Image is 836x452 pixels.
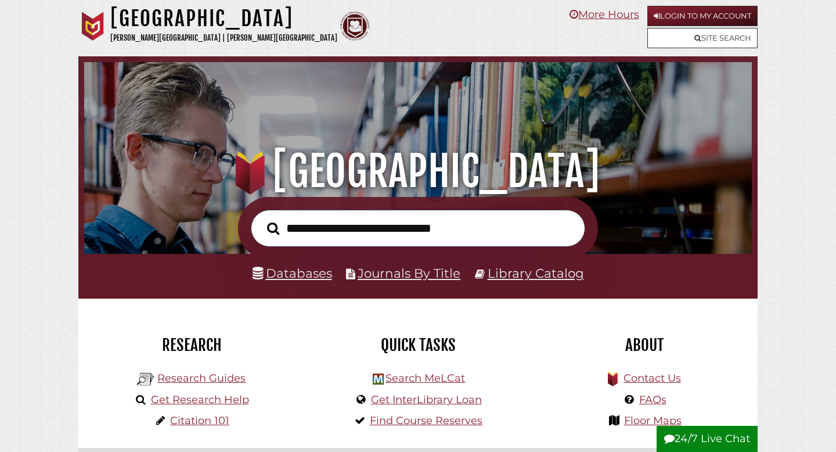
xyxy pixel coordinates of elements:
img: Calvin University [78,12,107,41]
a: Library Catalog [488,266,584,281]
h1: [GEOGRAPHIC_DATA] [110,6,337,31]
a: Contact Us [624,372,681,385]
h2: Research [87,335,296,355]
a: Login to My Account [647,6,758,26]
a: FAQs [639,393,666,406]
button: Search [261,219,285,238]
a: Get InterLibrary Loan [371,393,482,406]
a: Databases [253,266,332,281]
a: Citation 101 [170,414,229,427]
a: More Hours [570,8,639,21]
img: Calvin Theological Seminary [340,12,369,41]
a: Floor Maps [624,414,682,427]
h1: [GEOGRAPHIC_DATA] [97,146,740,197]
a: Search MeLCat [385,372,465,385]
h2: About [540,335,749,355]
i: Search [267,221,279,235]
a: Site Search [647,28,758,48]
img: Hekman Library Logo [137,371,154,388]
a: Journals By Title [358,266,460,281]
a: Research Guides [157,372,246,385]
a: Find Course Reserves [370,414,482,427]
p: [PERSON_NAME][GEOGRAPHIC_DATA] | [PERSON_NAME][GEOGRAPHIC_DATA] [110,31,337,45]
h2: Quick Tasks [313,335,522,355]
img: Hekman Library Logo [373,374,384,385]
a: Get Research Help [151,393,249,406]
